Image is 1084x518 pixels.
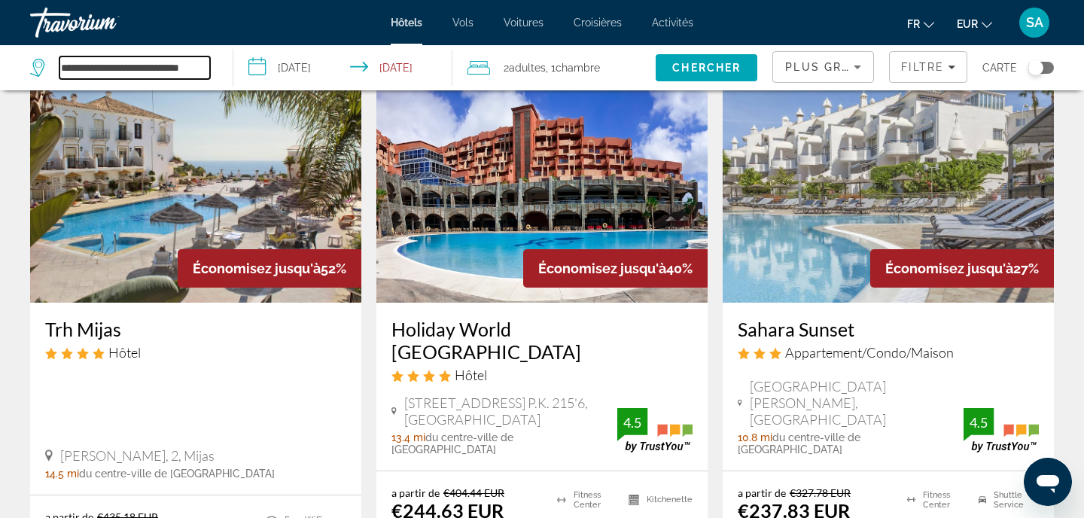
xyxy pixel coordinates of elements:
[900,486,971,513] li: Fitness Center
[455,367,487,383] span: Hôtel
[901,61,944,73] span: Filtre
[971,486,1039,513] li: Shuttle Service
[889,51,967,83] button: Filters
[60,447,215,464] span: [PERSON_NAME], 2, Mijas
[79,468,275,480] span: du centre-ville de [GEOGRAPHIC_DATA]
[750,378,964,428] span: [GEOGRAPHIC_DATA][PERSON_NAME], [GEOGRAPHIC_DATA]
[738,486,786,499] span: a partir de
[785,58,861,76] mat-select: Sort by
[738,344,1039,361] div: 3 star Apartment
[964,408,1039,452] img: TrustYou guest rating badge
[538,261,666,276] span: Économisez jusqu'à
[574,17,622,29] a: Croisières
[617,413,647,431] div: 4.5
[672,62,741,74] span: Chercher
[1024,458,1072,506] iframe: Bouton de lancement de la fenêtre de messagerie
[870,249,1054,288] div: 27%
[404,395,617,428] span: [STREET_ADDRESS] P.K. 215'6, [GEOGRAPHIC_DATA]
[785,61,965,73] span: Plus grandes économies
[193,261,321,276] span: Économisez jusqu'à
[885,261,1013,276] span: Économisez jusqu'à
[391,431,513,456] span: du centre-ville de [GEOGRAPHIC_DATA]
[1017,61,1054,75] button: Toggle map
[504,17,544,29] a: Voitures
[1015,7,1054,38] button: User Menu
[652,17,693,29] a: Activités
[907,18,920,30] span: fr
[376,62,708,303] img: Holiday World Polynesia
[391,486,440,499] span: a partir de
[45,344,346,361] div: 4 star Hotel
[45,318,346,340] a: Trh Mijas
[452,17,473,29] a: Vols
[108,344,141,361] span: Hôtel
[509,62,546,74] span: Adultes
[907,13,934,35] button: Change language
[738,431,860,456] span: du centre-ville de [GEOGRAPHIC_DATA]
[621,486,693,513] li: Kitchenette
[546,57,600,78] span: , 1
[982,57,1017,78] span: Carte
[957,18,978,30] span: EUR
[723,62,1054,303] img: Sahara Sunset
[178,249,361,288] div: 52%
[550,486,621,513] li: Fitness Center
[790,486,851,499] del: €327.78 EUR
[30,62,361,303] img: Trh Mijas
[556,62,600,74] span: Chambre
[1026,15,1043,30] span: SA
[785,344,954,361] span: Appartement/Condo/Maison
[391,318,693,363] a: Holiday World [GEOGRAPHIC_DATA]
[957,13,992,35] button: Change currency
[443,486,504,499] del: €404.44 EUR
[233,45,452,90] button: Select check in and out date
[504,57,546,78] span: 2
[452,45,656,90] button: Travelers: 2 adults, 0 children
[45,468,79,480] span: 14.5 mi
[617,408,693,452] img: TrustYou guest rating badge
[391,367,693,383] div: 4 star Hotel
[59,56,210,79] input: Search hotel destination
[391,17,422,29] a: Hôtels
[391,431,425,443] span: 13.4 mi
[656,54,757,81] button: Search
[964,413,994,431] div: 4.5
[738,318,1039,340] a: Sahara Sunset
[738,431,772,443] span: 10.8 mi
[523,249,708,288] div: 40%
[30,3,181,42] a: Travorium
